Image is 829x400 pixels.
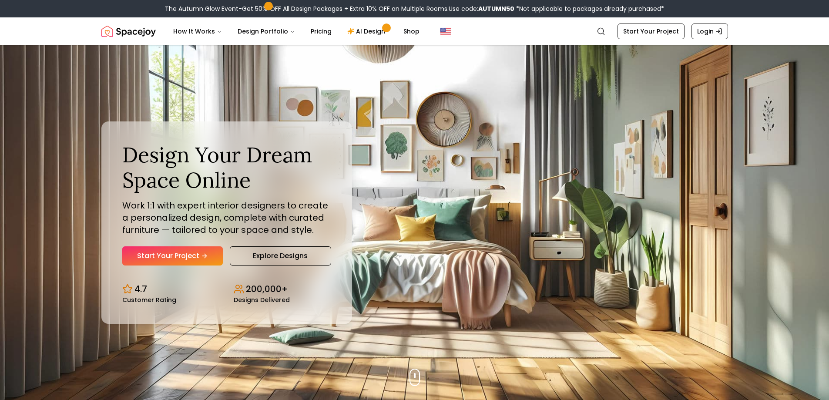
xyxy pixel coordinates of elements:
[449,4,514,13] span: Use code:
[396,23,426,40] a: Shop
[230,246,331,266] a: Explore Designs
[304,23,339,40] a: Pricing
[166,23,426,40] nav: Main
[101,23,156,40] img: Spacejoy Logo
[134,283,147,295] p: 4.7
[122,199,331,236] p: Work 1:1 with expert interior designers to create a personalized design, complete with curated fu...
[246,283,288,295] p: 200,000+
[101,23,156,40] a: Spacejoy
[514,4,664,13] span: *Not applicable to packages already purchased*
[166,23,229,40] button: How It Works
[440,26,451,37] img: United States
[231,23,302,40] button: Design Portfolio
[122,246,223,266] a: Start Your Project
[691,24,728,39] a: Login
[122,276,331,303] div: Design stats
[165,4,664,13] div: The Autumn Glow Event-Get 50% OFF All Design Packages + Extra 10% OFF on Multiple Rooms.
[234,297,290,303] small: Designs Delivered
[340,23,395,40] a: AI Design
[618,24,685,39] a: Start Your Project
[122,142,331,192] h1: Design Your Dream Space Online
[122,297,176,303] small: Customer Rating
[478,4,514,13] b: AUTUMN50
[101,17,728,45] nav: Global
